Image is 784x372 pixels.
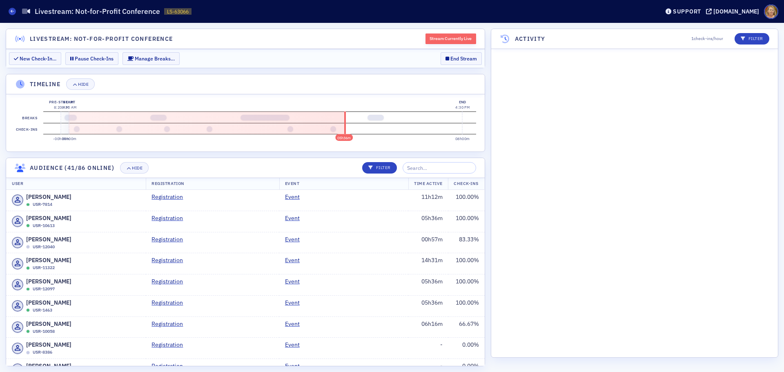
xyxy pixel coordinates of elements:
[33,244,55,250] span: USR-12040
[62,105,76,109] time: 8:30 AM
[132,166,143,170] div: Hide
[448,316,485,338] td: 66.67 %
[448,338,485,359] td: 0.00 %
[285,235,306,244] a: Event
[279,178,408,190] th: Event
[368,165,391,171] p: Filter
[33,307,52,314] span: USR-1463
[741,36,763,42] p: Filter
[673,8,701,15] div: Support
[33,328,55,335] span: USR-10058
[26,287,30,291] div: Online
[448,232,485,253] td: 83.33 %
[26,277,71,286] span: [PERSON_NAME]
[6,178,146,190] th: User
[691,36,723,42] span: 1 check-ins/hour
[30,80,60,89] h4: Timeline
[713,8,759,15] div: [DOMAIN_NAME]
[408,295,448,316] td: 05h36m
[706,9,762,14] button: [DOMAIN_NAME]
[408,211,448,232] td: 05h36m
[408,253,448,274] td: 14h31m
[408,274,448,296] td: 05h36m
[151,362,189,370] a: Registration
[408,178,448,190] th: Time Active
[26,193,71,201] span: [PERSON_NAME]
[26,224,30,227] div: Online
[33,201,52,208] span: USR-7814
[735,33,769,45] button: Filter
[285,193,306,201] a: Event
[54,105,69,109] time: 8:20 AM
[30,164,114,172] h4: Audience (41/86 online)
[62,136,77,141] time: 00h00m
[448,295,485,316] td: 100.00 %
[448,190,485,211] td: 100.00 %
[33,265,55,271] span: USR-11322
[337,136,351,140] time: 05h36m
[285,341,306,349] a: Event
[26,308,30,312] div: Online
[425,33,476,44] div: Stream Currently Live
[167,8,189,15] span: LS-63066
[151,256,189,265] a: Registration
[30,35,173,43] h4: Livestream: Not-for-Profit Conference
[764,4,778,19] span: Profile
[151,341,189,349] a: Registration
[62,99,76,105] div: Start
[403,162,476,174] input: Search…
[49,99,74,105] div: Pre-stream
[78,82,89,87] div: Hide
[151,235,189,244] a: Registration
[455,99,470,105] div: End
[362,162,397,174] button: Filter
[455,105,470,109] time: 4:30 PM
[26,362,71,370] span: [PERSON_NAME]
[26,256,71,265] span: [PERSON_NAME]
[408,190,448,211] td: 11h12m
[285,320,306,328] a: Event
[26,203,30,207] div: Online
[408,232,448,253] td: 00h57m
[448,274,485,296] td: 100.00 %
[448,253,485,274] td: 100.00 %
[285,214,306,223] a: Event
[151,214,189,223] a: Registration
[26,298,71,307] span: [PERSON_NAME]
[285,256,306,265] a: Event
[285,277,306,286] a: Event
[408,338,448,359] td: -
[66,78,95,90] button: Hide
[285,298,306,307] a: Event
[448,211,485,232] td: 100.00 %
[26,330,30,333] div: Online
[441,52,482,65] button: End Stream
[9,52,61,65] button: New Check-In…
[120,162,149,174] button: Hide
[455,136,470,141] time: 08h00m
[65,52,118,65] button: Pause Check-Ins
[151,193,189,201] a: Registration
[151,298,189,307] a: Registration
[515,35,546,43] h4: Activity
[33,349,52,356] span: USR-8386
[33,223,55,229] span: USR-10613
[14,123,39,135] label: Check-ins
[35,7,160,16] h1: Livestream: Not-for-Profit Conference
[33,286,55,292] span: USR-12097
[26,245,30,249] div: Offline
[151,320,189,328] a: Registration
[21,112,39,123] label: Breaks
[26,341,71,349] span: [PERSON_NAME]
[53,136,69,141] time: -00h09m
[408,316,448,338] td: 06h16m
[26,266,30,270] div: Online
[26,235,71,244] span: [PERSON_NAME]
[448,178,484,190] th: Check-Ins
[146,178,279,190] th: Registration
[122,52,180,65] button: Manage Breaks…
[285,362,306,370] a: Event
[26,351,30,354] div: Offline
[151,277,189,286] a: Registration
[26,320,71,328] span: [PERSON_NAME]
